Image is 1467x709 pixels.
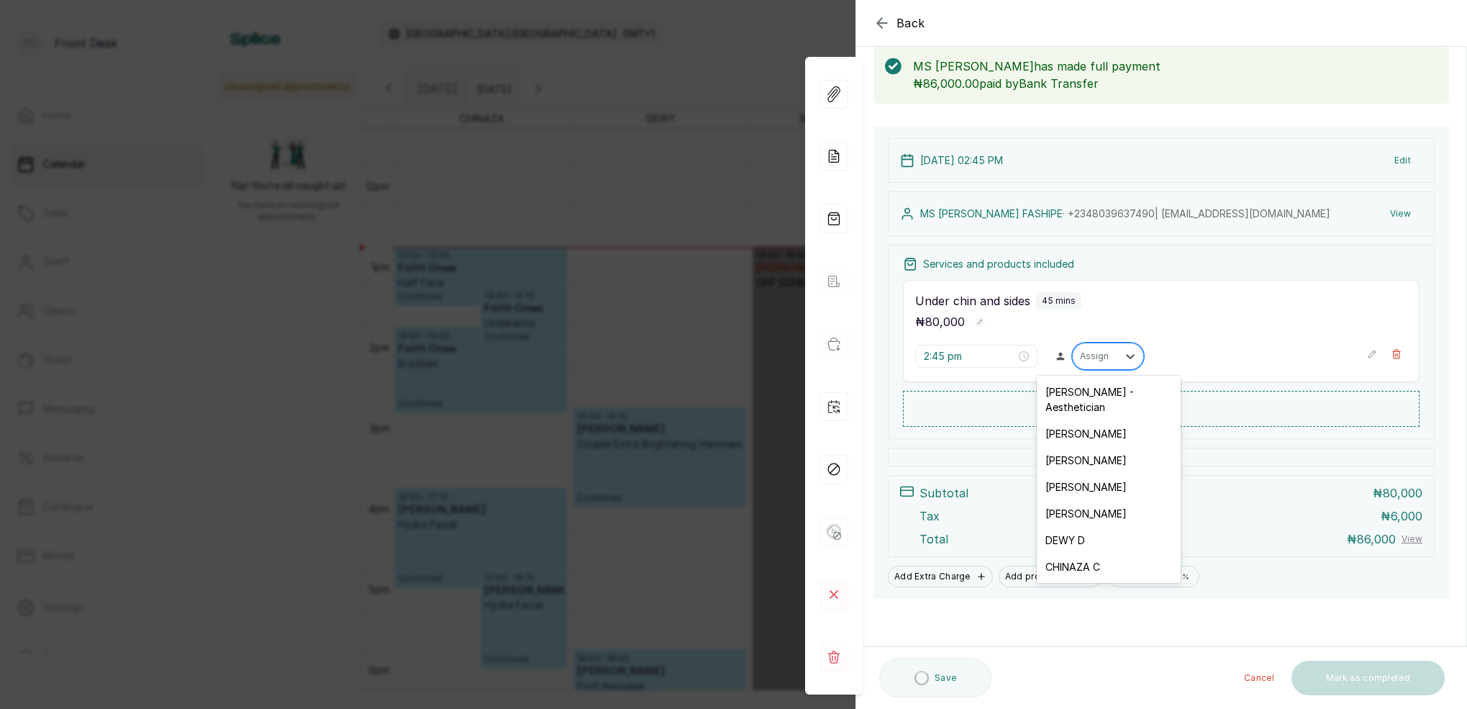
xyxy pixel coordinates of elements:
p: MS [PERSON_NAME] has made full payment [913,58,1438,75]
div: [PERSON_NAME] [1037,474,1181,500]
span: 80,000 [925,315,965,329]
button: Back [873,14,925,32]
p: ₦ [915,313,965,330]
p: ₦ [1347,530,1396,548]
p: MS [PERSON_NAME] FASHIPE · [920,207,1330,221]
p: Services and products included [923,257,1074,271]
p: Total [919,530,948,548]
button: Mark as completed [1291,661,1445,695]
button: Add new [903,391,1420,427]
button: Edit [1383,148,1422,173]
button: View [1402,533,1422,545]
div: [PERSON_NAME] [1037,500,1181,527]
button: Add Extra Charge [888,566,993,587]
button: Cancel [1232,661,1286,695]
span: Back [896,14,925,32]
p: Tax [919,507,940,525]
input: Select time [924,348,1016,364]
p: ₦86,000.00 paid by Bank Transfer [913,75,1438,92]
div: [PERSON_NAME] - Aesthetician [1037,379,1181,420]
span: 6,000 [1391,509,1422,523]
div: [PERSON_NAME] [1037,420,1181,447]
p: 45 mins [1042,295,1076,307]
div: CHINAZA C [1037,554,1181,580]
div: [PERSON_NAME] [1037,447,1181,474]
p: [DATE] 02:45 PM [920,153,1003,168]
p: ₦ [1381,507,1422,525]
span: 86,000 [1357,532,1396,546]
p: ₦ [1373,484,1422,502]
div: DEWY D [1037,527,1181,554]
span: 80,000 [1383,486,1422,500]
p: Under chin and sides [915,292,1030,310]
p: Subtotal [919,484,968,502]
button: Save [879,659,991,697]
span: +234 8039637490 | [EMAIL_ADDRESS][DOMAIN_NAME] [1068,207,1330,220]
button: View [1379,201,1422,227]
button: Add promo code [999,566,1102,587]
